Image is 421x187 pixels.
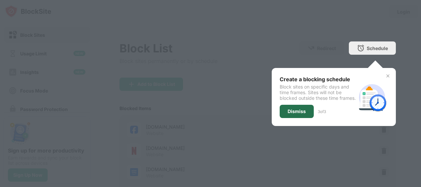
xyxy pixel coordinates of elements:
div: Create a blocking schedule [280,76,356,83]
img: schedule.svg [356,81,388,113]
div: Dismiss [288,109,306,114]
img: x-button.svg [385,73,391,79]
div: 3 of 3 [318,109,326,114]
div: Schedule [367,45,388,51]
div: Block sites on specific days and time frames. Sites will not be blocked outside these time frames. [280,84,356,101]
